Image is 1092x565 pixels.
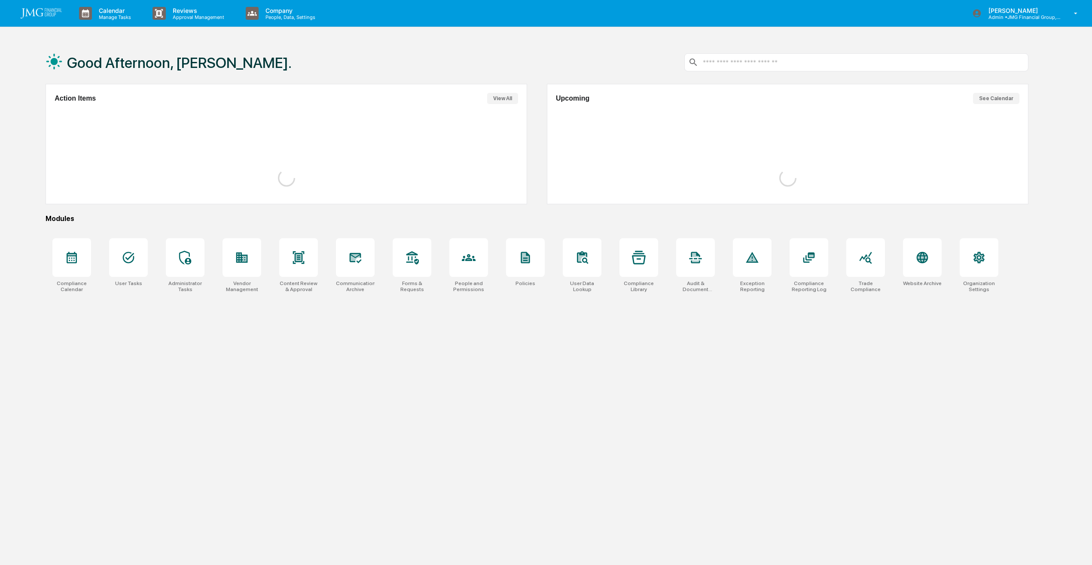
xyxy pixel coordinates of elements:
[733,280,772,292] div: Exception Reporting
[449,280,488,292] div: People and Permissions
[563,280,601,292] div: User Data Lookup
[903,280,942,286] div: Website Archive
[46,215,1028,223] div: Modules
[336,280,375,292] div: Communications Archive
[67,54,292,71] h1: Good Afternoon, [PERSON_NAME].
[55,95,96,102] h2: Action Items
[515,280,535,286] div: Policies
[676,280,715,292] div: Audit & Document Logs
[846,280,885,292] div: Trade Compliance
[982,14,1061,20] p: Admin • JMG Financial Group, Ltd.
[21,8,62,18] img: logo
[960,280,998,292] div: Organization Settings
[52,280,91,292] div: Compliance Calendar
[115,280,142,286] div: User Tasks
[487,93,518,104] button: View All
[982,7,1061,14] p: [PERSON_NAME]
[790,280,828,292] div: Compliance Reporting Log
[619,280,658,292] div: Compliance Library
[279,280,318,292] div: Content Review & Approval
[223,280,261,292] div: Vendor Management
[166,7,229,14] p: Reviews
[259,7,320,14] p: Company
[393,280,431,292] div: Forms & Requests
[166,280,204,292] div: Administrator Tasks
[259,14,320,20] p: People, Data, Settings
[973,93,1019,104] button: See Calendar
[556,95,589,102] h2: Upcoming
[92,7,135,14] p: Calendar
[92,14,135,20] p: Manage Tasks
[166,14,229,20] p: Approval Management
